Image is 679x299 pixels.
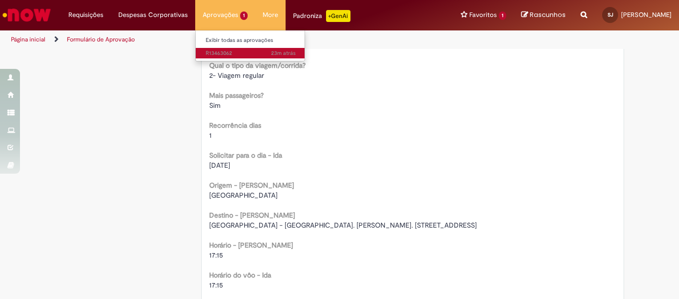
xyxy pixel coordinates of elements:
span: R13463062 [206,49,296,57]
span: 17:15 [209,251,223,260]
b: Horário - [PERSON_NAME] [209,241,293,250]
span: 1 [499,11,506,20]
span: 1 [209,131,212,140]
a: Aberto R13463062 : [196,48,306,59]
a: Formulário de Aprovação [67,35,135,43]
b: Mais passageiros? [209,91,264,100]
span: Favoritos [469,10,497,20]
span: 1 [240,11,248,20]
ul: Trilhas de página [7,30,445,49]
span: Rascunhos [530,10,566,19]
a: Página inicial [11,35,45,43]
span: More [263,10,278,20]
time: 29/08/2025 16:43:41 [271,49,296,57]
span: Sim [209,101,221,110]
span: 17:15 [209,281,223,290]
p: +GenAi [326,10,350,22]
span: 23m atrás [271,49,296,57]
span: [GEOGRAPHIC_DATA] [209,191,278,200]
span: [GEOGRAPHIC_DATA] - [GEOGRAPHIC_DATA]. [PERSON_NAME]. [STREET_ADDRESS] [209,221,477,230]
span: Aprovações [203,10,238,20]
b: Recorrência dias [209,121,261,130]
b: Qual o tipo da viagem/corrida? [209,61,306,70]
span: Despesas Corporativas [118,10,188,20]
b: Horário do vôo - Ida [209,271,271,280]
span: [DATE] [209,161,230,170]
span: [PERSON_NAME] [621,10,672,19]
a: Exibir todas as aprovações [196,35,306,46]
a: Rascunhos [521,10,566,20]
span: 2- Viagem regular [209,71,264,80]
img: ServiceNow [1,5,52,25]
span: Requisições [68,10,103,20]
b: Destino - [PERSON_NAME] [209,211,295,220]
div: Padroniza [293,10,350,22]
b: Solicitar para o dia - Ida [209,151,282,160]
ul: Aprovações [195,30,305,61]
span: SJ [608,11,613,18]
b: Origem - [PERSON_NAME] [209,181,294,190]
